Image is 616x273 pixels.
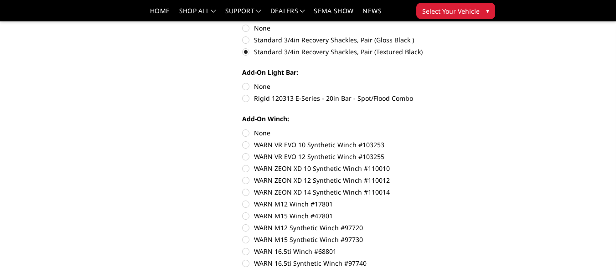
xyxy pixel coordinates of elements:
[242,140,446,149] label: WARN VR EVO 10 Synthetic Winch #103253
[150,8,170,21] a: Home
[242,223,446,232] label: WARN M12 Synthetic Winch #97720
[314,8,353,21] a: SEMA Show
[242,152,446,161] label: WARN VR EVO 12 Synthetic Winch #103255
[416,3,495,19] button: Select Your Vehicle
[242,199,446,209] label: WARN M12 Winch #17801
[242,23,446,33] label: None
[570,229,616,273] iframe: Chat Widget
[179,8,216,21] a: shop all
[242,164,446,173] label: WARN ZEON XD 10 Synthetic Winch #110010
[242,47,446,57] label: Standard 3/4in Recovery Shackles, Pair (Textured Black)
[242,67,446,77] label: Add-On Light Bar:
[242,128,446,138] label: None
[242,82,446,91] label: None
[270,8,305,21] a: Dealers
[242,35,446,45] label: Standard 3/4in Recovery Shackles, Pair (Gloss Black )
[242,247,446,256] label: WARN 16.5ti Winch #68801
[362,8,381,21] a: News
[242,114,446,124] label: Add-On Winch:
[242,258,446,268] label: WARN 16.5ti Synthetic Winch #97740
[422,6,480,16] span: Select Your Vehicle
[242,187,446,197] label: WARN ZEON XD 14 Synthetic Winch #110014
[242,93,446,103] label: Rigid 120313 E-Series - 20in Bar - Spot/Flood Combo
[242,211,446,221] label: WARN M15 Winch #47801
[486,6,489,15] span: ▾
[225,8,261,21] a: Support
[242,175,446,185] label: WARN ZEON XD 12 Synthetic Winch #110012
[242,235,446,244] label: WARN M15 Synthetic Winch #97730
